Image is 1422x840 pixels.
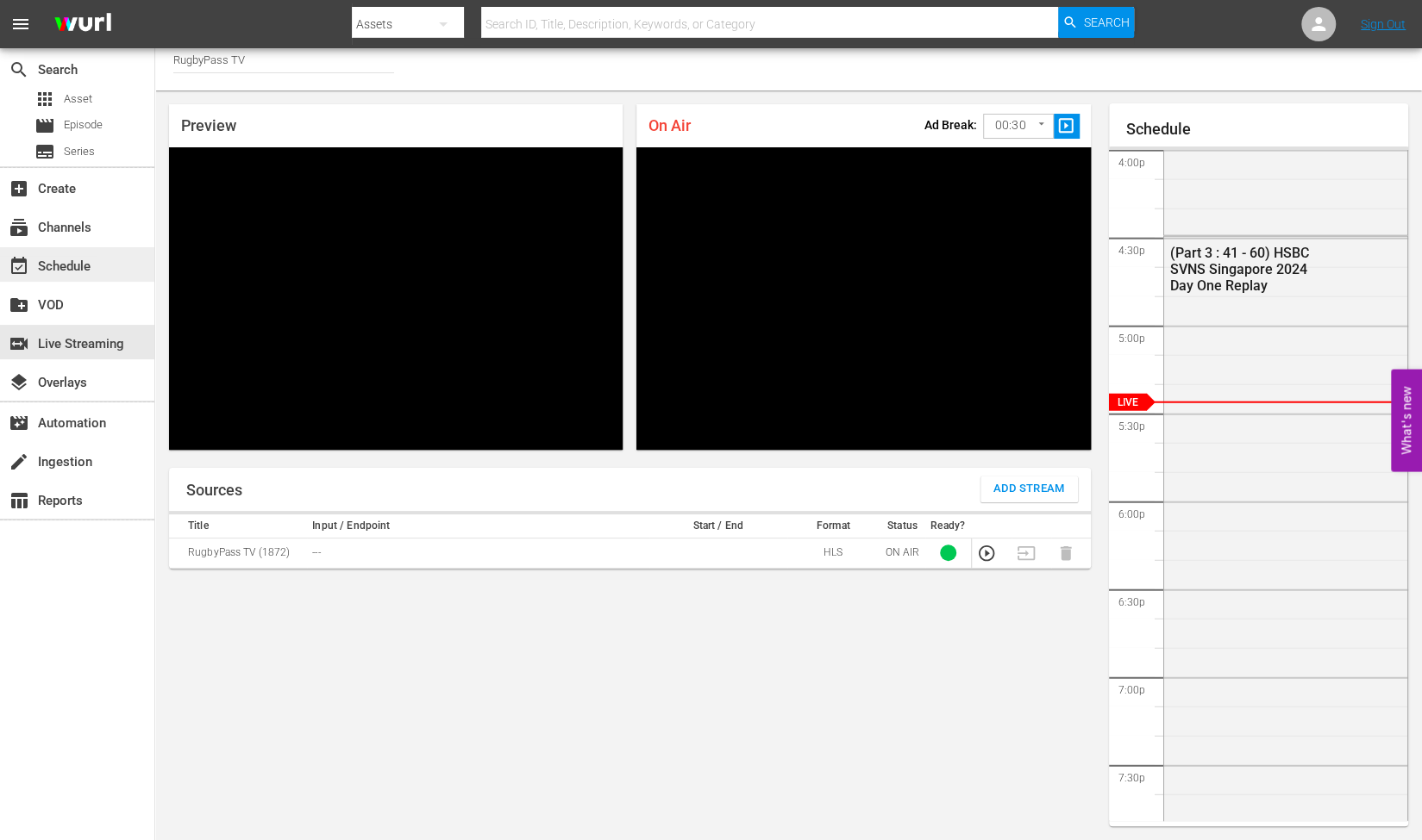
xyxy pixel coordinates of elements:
th: Format [787,514,880,538]
p: Ad Break: [924,118,977,132]
span: Reports [9,490,29,511]
span: On Air [648,116,691,134]
span: Search [1083,7,1129,38]
th: Ready? [925,514,971,538]
span: Create [9,178,29,199]
span: Episode [34,115,55,136]
a: Sign Out [1361,17,1406,31]
span: Series [34,141,55,162]
span: Asset [64,90,92,108]
span: Overlays [9,372,29,393]
h1: Schedule [1126,121,1409,138]
span: Search [9,59,29,80]
button: Open Feedback Widget [1391,369,1422,471]
span: Live Streaming [9,333,29,354]
th: Status [880,514,925,538]
th: Input / Endpoint [307,514,648,538]
td: ON AIR [880,538,925,568]
img: ans4CAIJ8jUAAAAAAAAAAAAAAAAAAAAAAAAgQb4GAAAAAAAAAAAAAAAAAAAAAAAAJMjXAAAAAAAAAAAAAAAAAAAAAAAAgAT5G... [41,4,124,45]
span: Ingestion [9,451,29,472]
div: 00:30 [983,109,1054,142]
div: Video Player [636,147,1090,450]
h1: Sources [186,482,242,499]
span: Schedule [9,256,29,277]
div: (Part 3 : 41 - 60) HSBC SVNS Singapore 2024 Day One Replay [1170,245,1327,294]
span: Automation [9,413,29,433]
span: Preview [181,116,236,134]
td: RugbyPass TV (1872) [169,538,307,568]
span: menu [10,14,31,34]
span: slideshow_sharp [1056,116,1076,136]
button: Search [1058,7,1134,38]
th: Start / End [649,514,787,538]
div: Video Player [169,147,623,450]
button: Preview Stream [977,544,996,563]
span: Asset [34,89,55,109]
span: Add Stream [993,479,1065,499]
button: Add Stream [980,476,1078,502]
td: HLS [787,538,880,568]
span: Channels [9,217,29,238]
span: Series [64,143,95,160]
th: Title [169,514,307,538]
span: VOD [9,295,29,315]
td: --- [307,538,648,568]
span: Episode [64,116,103,134]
